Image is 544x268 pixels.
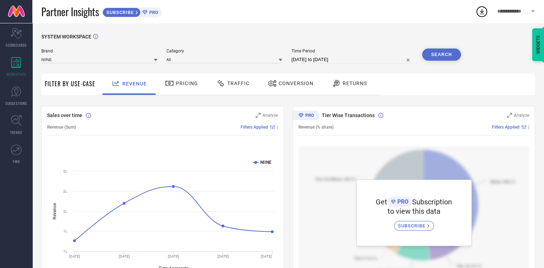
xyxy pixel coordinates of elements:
text: 2L [63,169,68,173]
text: 1L [63,249,68,253]
span: Sales over time [47,112,82,118]
text: [DATE] [119,254,130,258]
text: 2L [63,189,68,193]
span: Filters Applied [492,125,520,130]
span: PRO [396,198,408,205]
span: TRENDS [10,130,22,135]
span: Traffic [227,80,250,86]
span: Conversion [279,80,314,86]
span: Pricing [176,80,198,86]
button: Search [422,48,461,61]
text: [DATE] [168,254,179,258]
svg: Zoom [256,113,261,118]
a: SUBSCRIBEPRO [102,6,162,17]
span: Analyse [514,113,529,118]
span: WORKSPACE [6,71,26,77]
text: 2L [63,209,68,213]
input: Select time period [291,55,413,64]
span: | [528,125,529,130]
span: Time Period [291,48,413,54]
div: Open download list [475,5,488,18]
span: PRO [147,10,158,15]
span: SCORECARDS [6,42,27,48]
text: [DATE] [69,254,80,258]
span: Brand [41,48,157,54]
span: SYSTEM WORKSPACE [41,34,91,40]
span: Filters Applied [241,125,268,130]
span: SUGGESTIONS [5,101,27,106]
span: Tier Wise Transactions [322,112,375,118]
text: [DATE] [261,254,272,258]
span: to view this data [388,207,440,216]
span: SUBSCRIBE [103,10,136,15]
span: Get [376,198,387,206]
svg: Zoom [507,113,512,118]
tspan: Revenue [52,202,57,219]
span: Analyse [262,113,278,118]
span: Revenue [122,81,147,87]
span: Filter By Use-Case [45,79,95,88]
div: Premium [293,111,319,121]
span: FWD [13,159,20,164]
span: Subscription [412,198,452,206]
text: 1L [63,229,68,233]
span: SUBSCRIBE [398,223,427,228]
span: | [277,125,278,130]
span: Revenue (% share) [298,125,334,130]
span: Partner Insights [41,4,99,19]
span: Category [166,48,283,54]
text: NIINE [260,160,271,165]
text: [DATE] [218,254,229,258]
span: Revenue (Sum) [47,125,76,130]
a: SUBSCRIBE [394,216,434,231]
span: Returns [343,80,367,86]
